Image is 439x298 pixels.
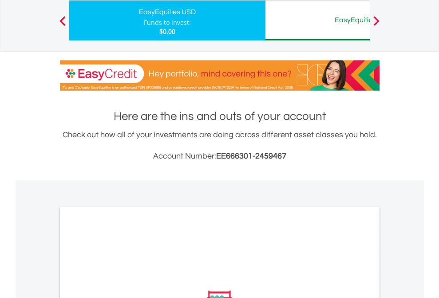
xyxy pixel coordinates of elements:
[144,18,191,27] div: Funds to invest:
[60,108,380,124] h1: Here are the ins and outs of your account
[60,60,380,91] img: EasyCredit Promotion Banner
[159,27,175,36] span: $0.00
[54,20,71,29] button: Previous
[60,150,380,163] h3: Account Number:
[216,152,286,160] span: EE666301-2459467
[368,20,385,29] button: Next
[60,129,380,163] div: Check out how all of your investments are doing across different asset classes you hold.
[75,6,260,18] div: EasyEquities USD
